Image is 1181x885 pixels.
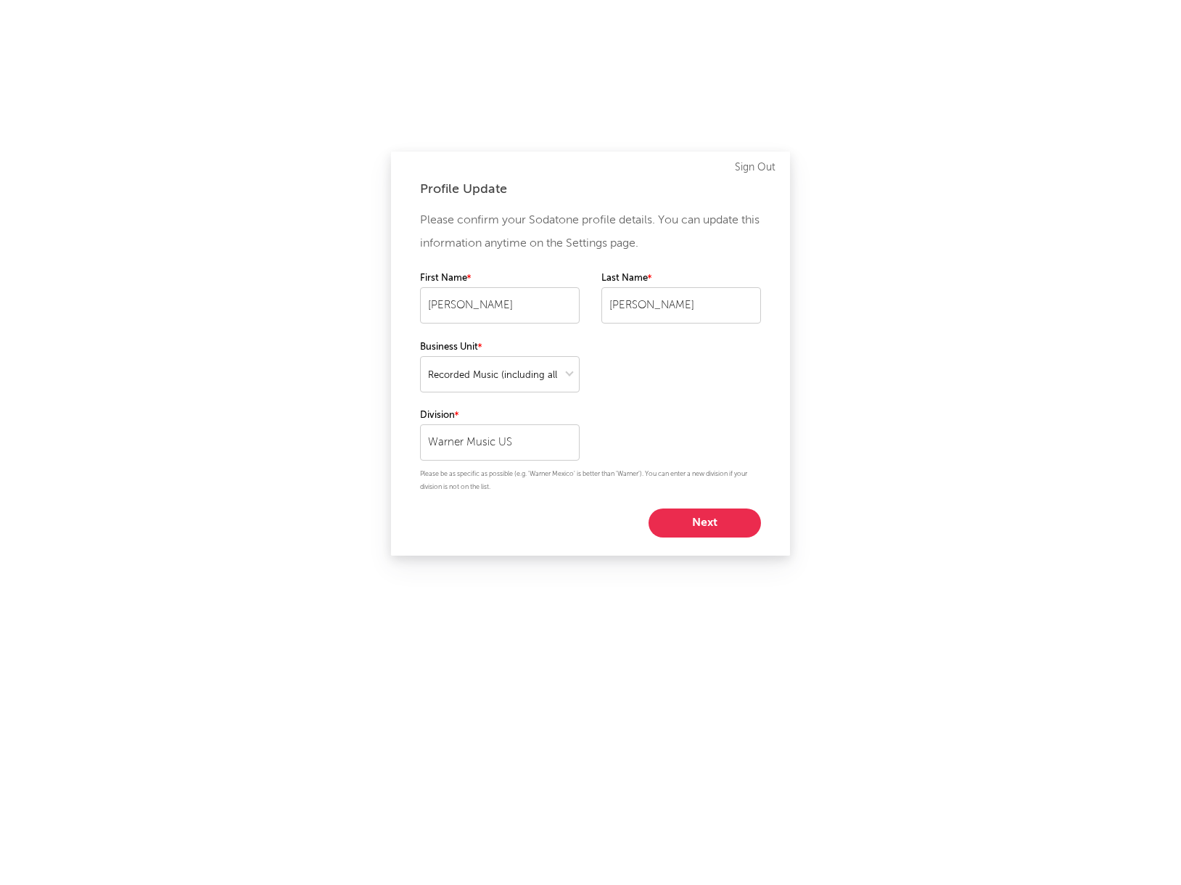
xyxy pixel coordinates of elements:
[420,468,761,494] p: Please be as specific as possible (e.g. 'Warner Mexico' is better than 'Warner'). You can enter a...
[420,270,580,287] label: First Name
[420,209,761,255] p: Please confirm your Sodatone profile details. You can update this information anytime on the Sett...
[601,270,761,287] label: Last Name
[420,181,761,198] div: Profile Update
[420,287,580,324] input: Your first name
[420,407,580,424] label: Division
[735,159,775,176] a: Sign Out
[601,287,761,324] input: Your last name
[420,424,580,461] input: Your division
[649,509,761,538] button: Next
[420,339,580,356] label: Business Unit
